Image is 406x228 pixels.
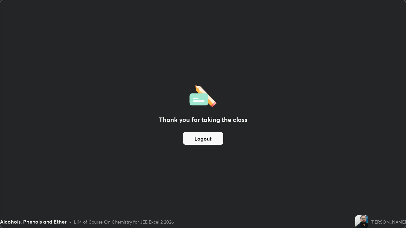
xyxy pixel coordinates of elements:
[370,218,406,225] div: [PERSON_NAME]
[355,215,368,228] img: 43ce2ccaa3f94e769f93b6c8490396b9.jpg
[183,132,223,145] button: Logout
[74,218,174,225] div: L114 of Course On Chemistry for JEE Excel 2 2026
[69,218,71,225] div: •
[159,115,247,124] h2: Thank you for taking the class
[189,83,217,107] img: offlineFeedback.1438e8b3.svg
